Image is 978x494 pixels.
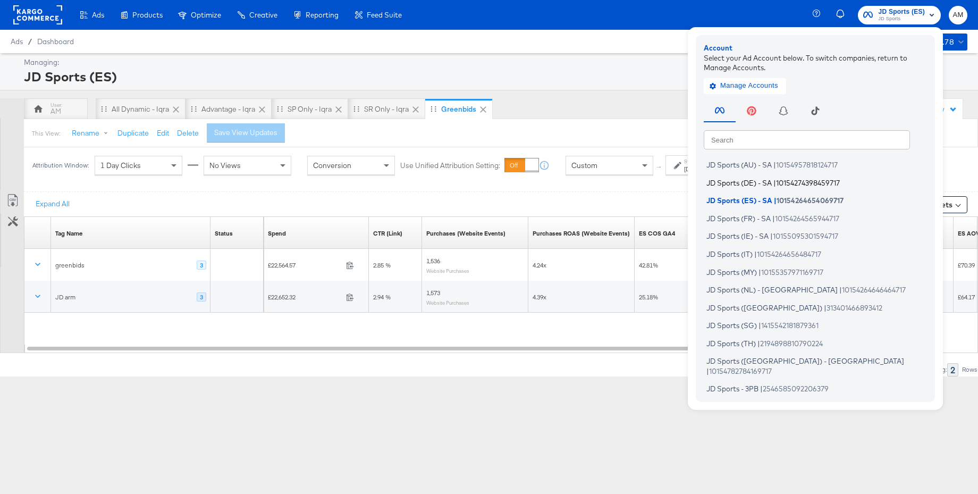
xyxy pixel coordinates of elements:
span: | [757,339,760,347]
span: 4.24x [533,261,546,269]
span: £22,652.32 [268,293,342,301]
button: Edit [157,128,169,138]
span: 10154264565944717 [775,214,839,222]
span: JD Sports (IT) [706,249,753,258]
a: The number of clicks received on a link in your ad divided by the number of impressions. [373,229,402,238]
span: Ads [92,11,104,19]
span: 4.39x [533,293,546,301]
span: 10154782784169717 [709,366,772,375]
button: Expand All [28,195,77,214]
span: 10154274398459717 [776,178,840,187]
div: Drag to reorder tab [353,106,359,112]
span: 42.81% [639,261,658,269]
span: 10154264656484717 [757,249,821,258]
div: Spend [268,229,286,238]
div: 3 [197,261,206,270]
span: 25.18% [639,293,658,301]
span: 10154264654069717 [777,196,844,205]
span: | [773,178,776,187]
div: greenbids [55,261,85,270]
span: 1,536 [426,257,440,265]
span: | [706,366,709,375]
span: | [758,267,761,276]
span: £22,564.57 [268,261,342,269]
button: AM [949,6,967,24]
sub: Website Purchases [426,267,469,274]
span: JD Sports (DE) - SA [706,178,772,187]
div: JD arm [55,293,75,302]
div: Select your Ad Account below. To switch companies, return to Manage Accounts. [704,53,927,72]
span: JD Sports - 3PB [706,384,758,393]
span: £64.17 [958,293,975,301]
span: 10155095301594717 [773,232,838,240]
span: | [774,196,777,205]
span: JD Sports (IE) - SA [706,232,769,240]
div: Managing: [24,57,965,68]
span: JD Sports (NL) - [GEOGRAPHIC_DATA] [706,286,838,294]
span: AM [953,9,963,21]
span: No Views [209,161,241,170]
div: JD Sports (ES) [24,68,965,86]
a: Shows the current state of your Ad Campaign. [215,229,233,238]
span: 2194898810790224 [760,339,823,347]
div: Advantage - Iqra [201,104,255,114]
div: 3 [197,292,206,302]
div: Attribution Window: [32,162,89,169]
a: Tag Name [55,229,82,238]
span: 10154957818124717 [776,161,838,169]
div: Purchases (Website Events) [426,229,505,238]
div: All Dynamic - Iqra [112,104,169,114]
button: Duplicate [117,128,149,138]
div: Purchases ROAS (Website Events) [533,229,630,238]
span: | [773,161,776,169]
div: Status [215,229,233,238]
div: [DATE] [684,165,702,173]
a: ES COS GA4 [639,229,675,238]
span: 1,573 [426,289,440,297]
span: JD Sports (ES) [878,6,925,18]
a: The total amount spent to date. [268,229,286,238]
div: Drag to reorder tab [277,106,283,112]
span: Creative [249,11,277,19]
span: JD Sports (TH) [706,339,756,347]
span: 2.85 % [373,261,391,269]
span: | [758,321,761,330]
label: Use Unified Attribution Setting: [400,161,500,171]
span: | [772,214,775,222]
span: JD Sports ([GEOGRAPHIC_DATA]) - [GEOGRAPHIC_DATA] [706,357,904,365]
span: 313401466893412 [827,303,882,312]
button: Rename [64,124,120,143]
span: Ads [11,37,23,46]
div: SP only - Iqra [288,104,332,114]
button: JD Sports (ES)JD Sports [858,6,941,24]
span: 1415542181879361 [761,321,819,330]
div: Rows [962,366,978,373]
div: Drag to reorder tab [191,106,197,112]
div: Greenbids [441,104,476,114]
div: Drag to reorder tab [431,106,436,112]
button: Manage Accounts [704,78,786,94]
span: Manage Accounts [712,80,778,92]
a: Dashboard [37,37,74,46]
span: 10155357971169717 [761,267,823,276]
span: Reporting [306,11,339,19]
span: JD Sports (AU) - SA [706,161,772,169]
span: | [824,303,827,312]
sub: Website Purchases [426,299,469,306]
span: JD Sports (FR) - SA [706,214,771,222]
div: This View: [32,129,60,138]
div: Drag to reorder tab [101,106,107,112]
span: Products [132,11,163,19]
span: Custom [571,161,597,170]
span: JD Sports ([GEOGRAPHIC_DATA]) [706,303,822,312]
span: Feed Suite [367,11,402,19]
button: Delete [177,128,199,138]
span: / [23,37,37,46]
div: AM [50,106,61,116]
div: CTR (Link) [373,229,402,238]
label: Start: [684,158,702,165]
span: JD Sports [878,15,925,23]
